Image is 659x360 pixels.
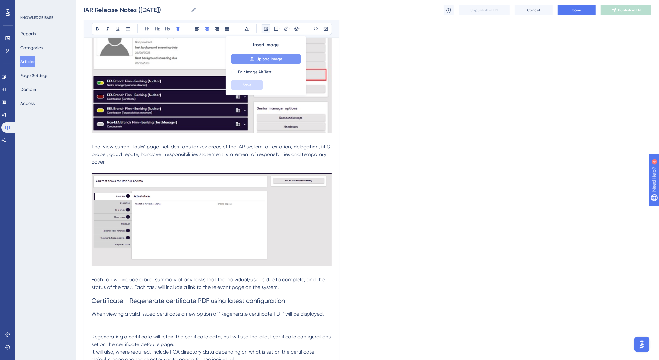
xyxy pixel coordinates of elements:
[632,335,651,354] iframe: UserGuiding AI Assistant Launcher
[92,144,332,165] span: The ’View current tasks’ page includes tabs for key areas of the IAR system; attestation, delegat...
[601,5,651,15] button: Publish in EN
[527,8,540,13] span: Cancel
[92,311,324,317] span: When viewing a valid issued certificate a new option of ‘Regenerate certificate PDF’ will be disp...
[558,5,596,15] button: Save
[515,5,553,15] button: Cancel
[238,69,272,75] span: Edit Image Alt Text
[15,2,40,9] span: Need Help?
[618,8,641,13] span: Publish in EN
[20,98,35,109] button: Access
[253,41,279,49] span: Insert Image
[20,70,48,81] button: Page Settings
[231,80,263,90] button: Save
[243,82,251,88] span: Save
[92,297,285,304] span: Certificate - Regenerate certificate PDF using latest configuration
[471,8,498,13] span: Unpublish in EN
[20,84,36,95] button: Domain
[20,28,36,39] button: Reports
[20,56,35,67] button: Articles
[20,42,43,53] button: Categories
[459,5,510,15] button: Unpublish in EN
[92,334,332,347] span: Regenerating a certificate will retain the certificate data, but will use the latest certificate ...
[572,8,581,13] span: Save
[44,3,46,8] div: 4
[92,277,326,290] span: Each tab will include a brief summary of any tasks that the individual/user is due to complete, a...
[84,5,188,14] input: Article Name
[20,15,53,20] div: KNOWLEDGE BASE
[231,54,301,64] button: Upload Image
[257,56,282,62] span: Upload Image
